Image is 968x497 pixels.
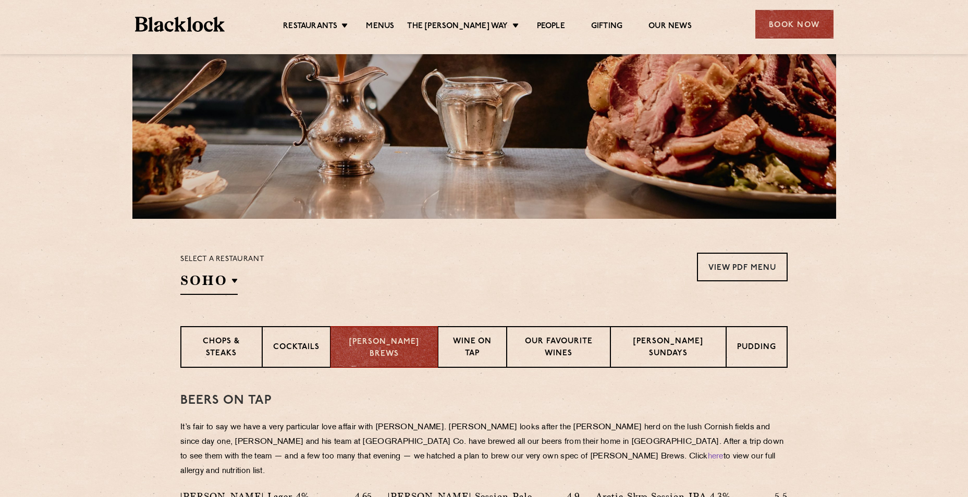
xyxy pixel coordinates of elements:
[135,17,225,32] img: BL_Textured_Logo-footer-cropped.svg
[755,10,834,39] div: Book Now
[648,21,692,33] a: Our News
[737,342,776,355] p: Pudding
[407,21,508,33] a: The [PERSON_NAME] Way
[366,21,394,33] a: Menus
[341,337,427,360] p: [PERSON_NAME] Brews
[180,271,238,295] h2: SOHO
[273,342,320,355] p: Cocktails
[180,420,788,479] p: It’s fair to say we have a very particular love affair with [PERSON_NAME]. [PERSON_NAME] looks af...
[180,253,264,266] p: Select a restaurant
[621,336,715,361] p: [PERSON_NAME] Sundays
[180,394,788,407] h3: Beers on tap
[192,336,251,361] p: Chops & Steaks
[283,21,337,33] a: Restaurants
[708,453,724,461] a: here
[449,336,495,361] p: Wine on Tap
[591,21,622,33] a: Gifting
[537,21,565,33] a: People
[518,336,600,361] p: Our favourite wines
[697,253,788,281] a: View PDF Menu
